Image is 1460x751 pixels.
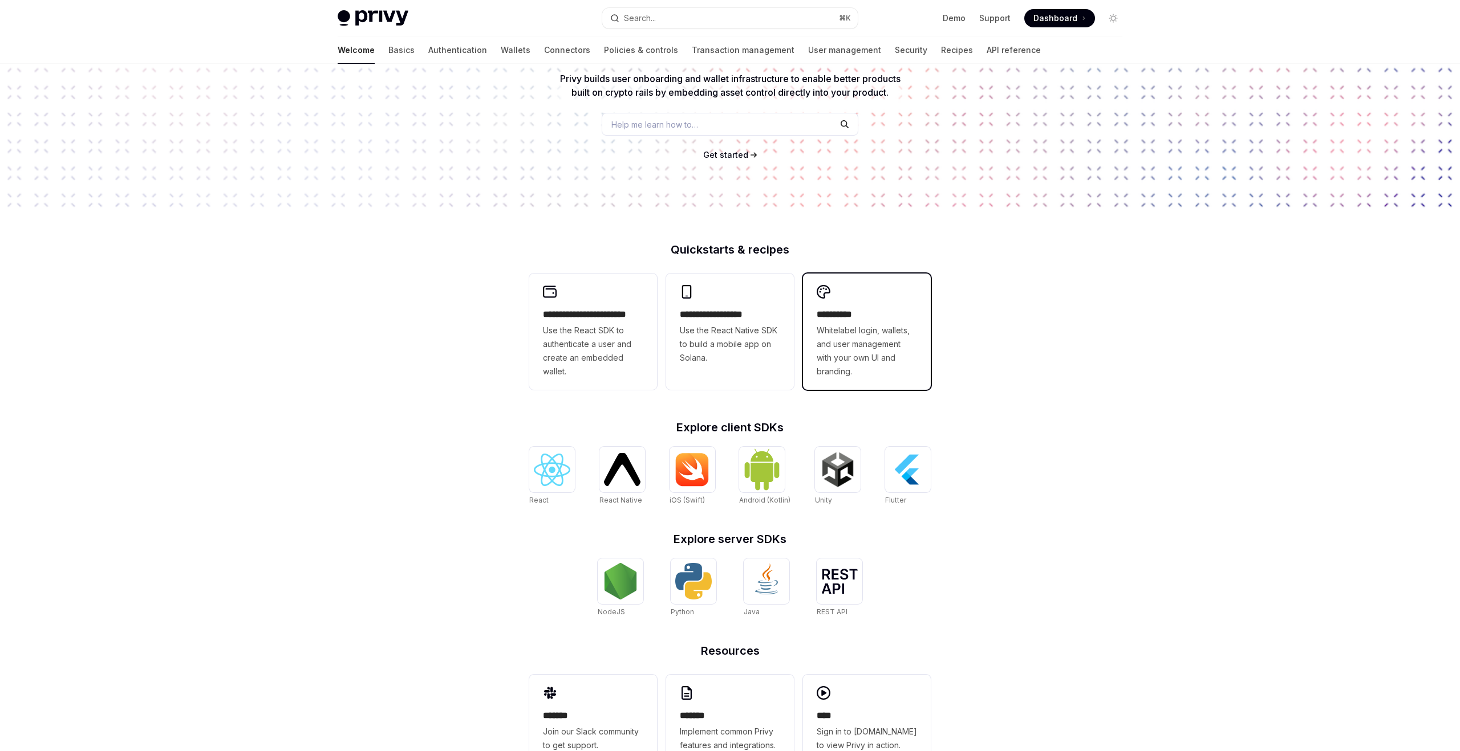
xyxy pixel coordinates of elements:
span: iOS (Swift) [670,496,705,504]
a: User management [808,36,881,64]
a: Transaction management [692,36,794,64]
img: Android (Kotlin) [744,448,780,491]
img: Flutter [890,451,926,488]
a: Connectors [544,36,590,64]
img: Java [748,563,785,599]
span: ⌘ K [839,14,851,23]
a: REST APIREST API [817,558,862,618]
span: Flutter [885,496,906,504]
img: Python [675,563,712,599]
span: Use the React SDK to authenticate a user and create an embedded wallet. [543,324,643,378]
a: Demo [943,13,966,24]
img: React Native [604,453,640,485]
button: Toggle dark mode [1104,9,1122,27]
a: Welcome [338,36,375,64]
a: React NativeReact Native [599,447,645,506]
span: Python [671,607,694,616]
img: REST API [821,569,858,594]
a: Wallets [501,36,530,64]
a: **** *****Whitelabel login, wallets, and user management with your own UI and branding. [803,274,931,390]
span: Use the React Native SDK to build a mobile app on Solana. [680,324,780,365]
a: NodeJSNodeJS [598,558,643,618]
span: Get started [703,150,748,160]
span: REST API [817,607,847,616]
a: API reference [987,36,1041,64]
a: Security [895,36,927,64]
a: **** **** **** ***Use the React Native SDK to build a mobile app on Solana. [666,274,794,390]
a: iOS (Swift)iOS (Swift) [670,447,715,506]
a: PythonPython [671,558,716,618]
span: Privy builds user onboarding and wallet infrastructure to enable better products built on crypto ... [560,73,901,98]
img: light logo [338,10,408,26]
a: JavaJava [744,558,789,618]
img: Unity [820,451,856,488]
a: Android (Kotlin)Android (Kotlin) [739,447,790,506]
a: Support [979,13,1011,24]
button: Open search [602,8,858,28]
a: Get started [703,149,748,161]
div: Search... [624,11,656,25]
a: Policies & controls [604,36,678,64]
a: ReactReact [529,447,575,506]
span: Java [744,607,760,616]
span: React Native [599,496,642,504]
span: Unity [815,496,832,504]
h2: Explore client SDKs [529,422,931,433]
img: NodeJS [602,563,639,599]
span: React [529,496,549,504]
a: Basics [388,36,415,64]
img: iOS (Swift) [674,452,711,487]
span: NodeJS [598,607,625,616]
img: React [534,454,570,486]
h2: Resources [529,645,931,656]
span: Whitelabel login, wallets, and user management with your own UI and branding. [817,324,917,378]
h2: Explore server SDKs [529,533,931,545]
span: Help me learn how to… [611,119,698,130]
a: UnityUnity [815,447,861,506]
span: Android (Kotlin) [739,496,790,504]
h2: Quickstarts & recipes [529,244,931,255]
a: Authentication [428,36,487,64]
a: Recipes [941,36,973,64]
a: FlutterFlutter [885,447,931,506]
span: Dashboard [1033,13,1077,24]
a: Dashboard [1024,9,1095,27]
